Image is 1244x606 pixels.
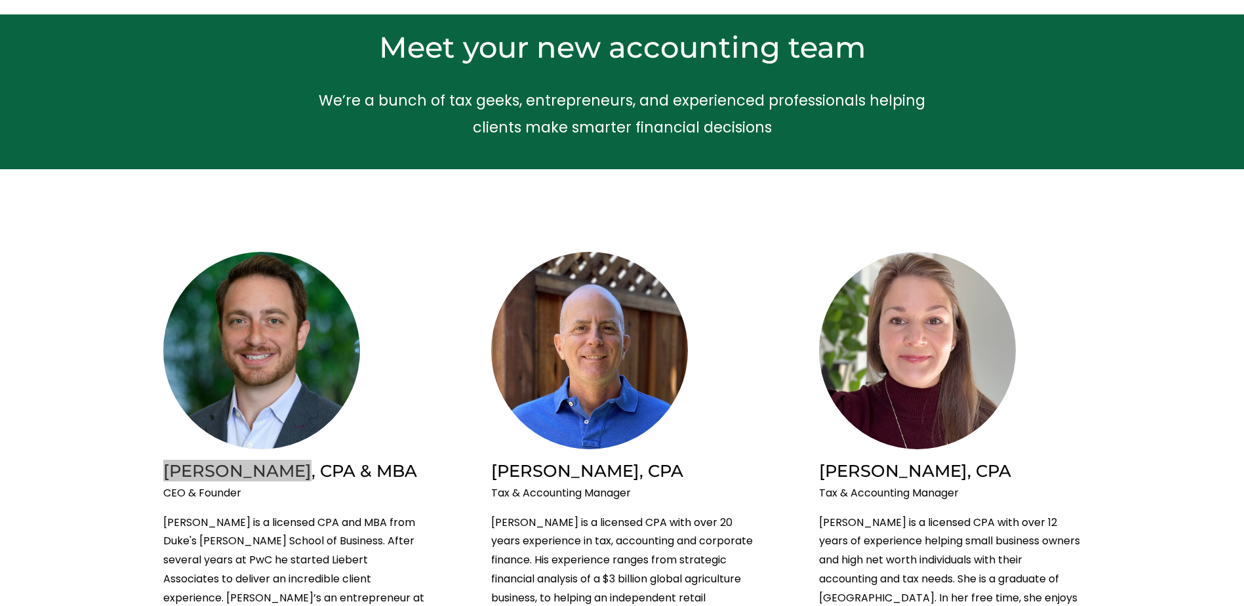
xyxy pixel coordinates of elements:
h2: Meet your new accounting team [317,28,927,66]
p: Tax & Accounting Manager [491,484,753,503]
h2: [PERSON_NAME], CPA [491,460,753,481]
p: Tax & Accounting Manager [819,484,1081,503]
img: Jennie Ledesma [819,252,1016,449]
h2: [PERSON_NAME], CPA [819,460,1081,481]
h2: [PERSON_NAME], CPA & MBA [163,460,426,481]
img: Brian Liebert [163,252,360,449]
p: CEO & Founder [163,484,426,503]
img: Tommy Roberts [491,252,688,449]
p: We’re a bunch of tax geeks, entrepreneurs, and experienced professionals helping clients make sma... [317,87,927,140]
